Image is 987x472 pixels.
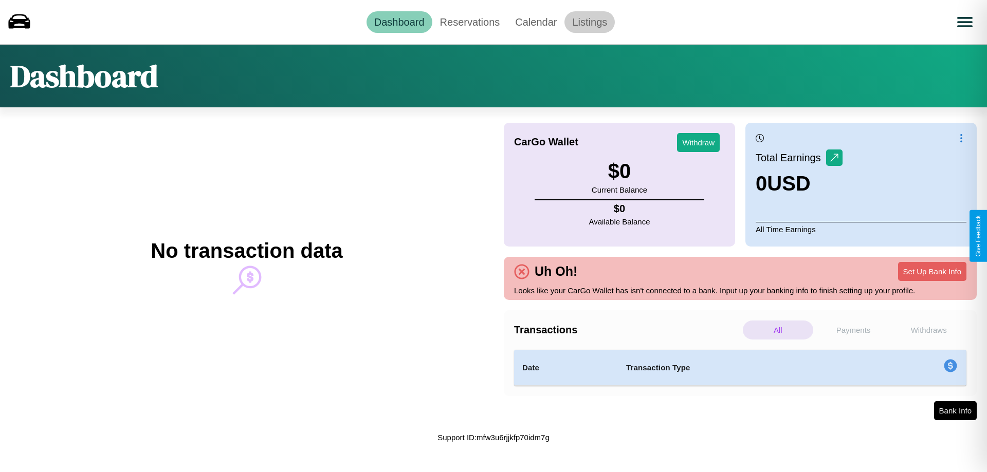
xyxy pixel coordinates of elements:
p: Payments [818,320,889,339]
a: Dashboard [367,11,432,33]
h2: No transaction data [151,239,342,262]
h4: Uh Oh! [529,264,582,279]
a: Listings [564,11,615,33]
p: All Time Earnings [756,222,966,236]
h4: $ 0 [589,203,650,215]
a: Calendar [507,11,564,33]
button: Open menu [951,8,979,36]
p: Looks like your CarGo Wallet has isn't connected to a bank. Input up your banking info to finish ... [514,284,966,297]
button: Bank Info [934,401,977,420]
table: simple table [514,350,966,386]
h1: Dashboard [10,55,158,97]
p: Current Balance [592,183,647,197]
h3: $ 0 [592,160,647,183]
p: Total Earnings [756,148,826,167]
h4: Date [522,362,610,374]
button: Set Up Bank Info [898,262,966,281]
p: Withdraws [893,320,964,339]
button: Withdraw [677,133,720,152]
div: Give Feedback [975,215,982,257]
h4: Transactions [514,324,740,336]
a: Reservations [432,11,508,33]
p: Support ID: mfw3u6rjjkfp70idm7g [437,430,550,444]
h4: Transaction Type [626,362,860,374]
p: Available Balance [589,215,650,229]
p: All [743,320,813,339]
h4: CarGo Wallet [514,136,578,148]
h3: 0 USD [756,172,843,195]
